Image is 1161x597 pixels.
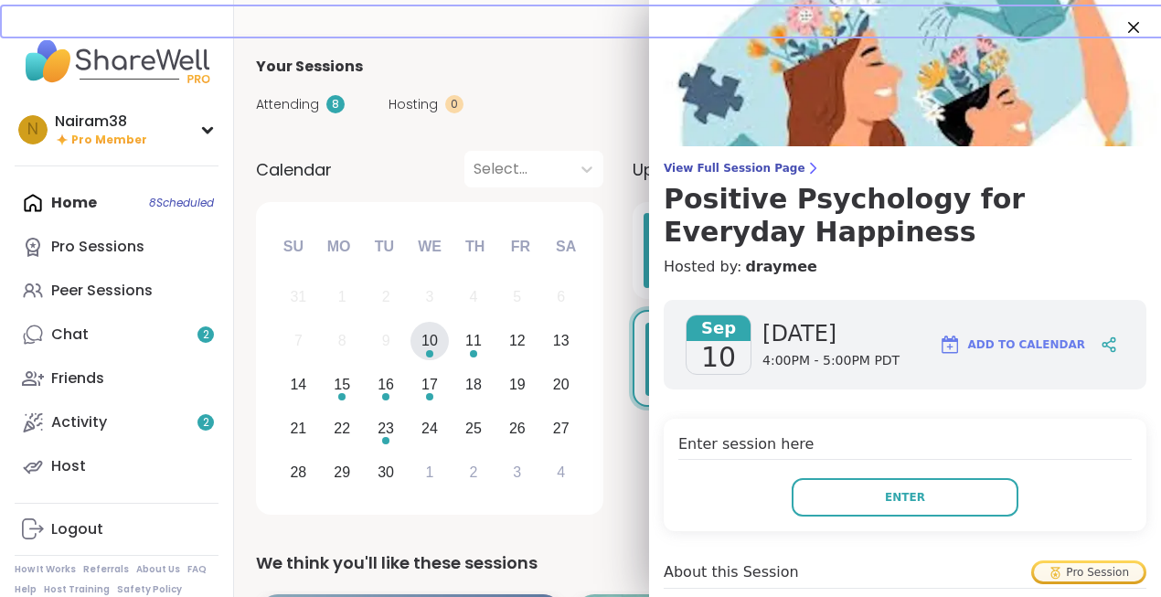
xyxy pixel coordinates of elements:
[541,409,580,448] div: Choose Saturday, September 27th, 2025
[931,323,1093,367] button: Add to Calendar
[454,322,494,361] div: Choose Thursday, September 11th, 2025
[15,583,37,596] a: Help
[553,372,570,397] div: 20
[513,460,521,485] div: 3
[497,409,537,448] div: Choose Friday, September 26th, 2025
[44,583,110,596] a: Host Training
[1034,563,1144,581] div: Pro Session
[27,118,38,142] span: N
[276,275,582,494] div: month 2025-09
[71,133,147,148] span: Pro Member
[557,284,565,309] div: 6
[421,416,438,441] div: 24
[290,460,306,485] div: 28
[410,409,450,448] div: Choose Wednesday, September 24th, 2025
[367,453,406,492] div: Choose Tuesday, September 30th, 2025
[968,336,1085,353] span: Add to Calendar
[469,284,477,309] div: 4
[553,328,570,353] div: 13
[465,372,482,397] div: 18
[557,460,565,485] div: 4
[279,453,318,492] div: Choose Sunday, September 28th, 2025
[382,328,390,353] div: 9
[367,278,406,317] div: Not available Tuesday, September 2nd, 2025
[497,366,537,405] div: Choose Friday, September 19th, 2025
[364,227,404,267] div: Tu
[290,416,306,441] div: 21
[15,563,76,576] a: How It Works
[256,550,1139,576] div: We think you'll like these sessions
[410,453,450,492] div: Choose Wednesday, October 1st, 2025
[51,281,153,301] div: Peer Sessions
[334,460,350,485] div: 29
[323,366,362,405] div: Choose Monday, September 15th, 2025
[469,460,477,485] div: 2
[187,563,207,576] a: FAQ
[367,409,406,448] div: Choose Tuesday, September 23rd, 2025
[367,366,406,405] div: Choose Tuesday, September 16th, 2025
[701,341,736,374] span: 10
[633,157,717,182] span: Upcoming
[745,256,816,278] a: draymee
[546,227,586,267] div: Sa
[687,315,751,341] span: Sep
[382,284,390,309] div: 2
[465,416,482,441] div: 25
[15,225,218,269] a: Pro Sessions
[51,456,86,476] div: Host
[378,416,394,441] div: 23
[762,319,900,348] span: [DATE]
[762,352,900,370] span: 4:00PM - 5:00PM PDT
[323,322,362,361] div: Not available Monday, September 8th, 2025
[541,278,580,317] div: Not available Saturday, September 6th, 2025
[389,95,438,114] span: Hosting
[509,372,526,397] div: 19
[497,278,537,317] div: Not available Friday, September 5th, 2025
[792,478,1018,517] button: Enter
[378,372,394,397] div: 16
[664,161,1146,176] span: View Full Session Page
[279,409,318,448] div: Choose Sunday, September 21st, 2025
[509,328,526,353] div: 12
[454,366,494,405] div: Choose Thursday, September 18th, 2025
[279,322,318,361] div: Not available Sunday, September 7th, 2025
[664,256,1146,278] h4: Hosted by:
[117,583,182,596] a: Safety Policy
[454,453,494,492] div: Choose Thursday, October 2nd, 2025
[51,519,103,539] div: Logout
[136,563,180,576] a: About Us
[323,278,362,317] div: Not available Monday, September 1st, 2025
[338,328,346,353] div: 8
[15,444,218,488] a: Host
[664,161,1146,249] a: View Full Session PagePositive Psychology for Everyday Happiness
[51,412,107,432] div: Activity
[326,95,345,113] div: 8
[465,328,482,353] div: 11
[426,460,434,485] div: 1
[445,95,463,113] div: 0
[256,157,332,182] span: Calendar
[318,227,358,267] div: Mo
[323,409,362,448] div: Choose Monday, September 22nd, 2025
[279,366,318,405] div: Choose Sunday, September 14th, 2025
[455,227,495,267] div: Th
[290,284,306,309] div: 31
[541,366,580,405] div: Choose Saturday, September 20th, 2025
[55,112,147,132] div: Nairam38
[338,284,346,309] div: 1
[15,313,218,357] a: Chat2
[378,460,394,485] div: 30
[15,269,218,313] a: Peer Sessions
[421,328,438,353] div: 10
[15,400,218,444] a: Activity2
[513,284,521,309] div: 5
[885,489,925,506] span: Enter
[421,372,438,397] div: 17
[15,507,218,551] a: Logout
[203,327,209,343] span: 2
[83,563,129,576] a: Referrals
[541,322,580,361] div: Choose Saturday, September 13th, 2025
[541,453,580,492] div: Choose Saturday, October 4th, 2025
[51,237,144,257] div: Pro Sessions
[410,322,450,361] div: Choose Wednesday, September 10th, 2025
